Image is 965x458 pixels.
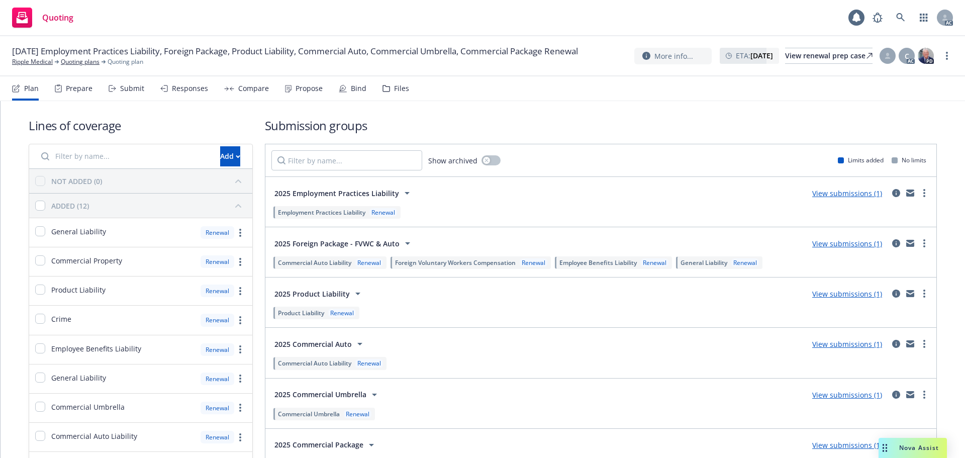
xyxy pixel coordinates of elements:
[785,48,873,63] div: View renewal prep case
[51,173,246,189] button: NOT ADDED (0)
[355,258,383,267] div: Renewal
[42,14,73,22] span: Quoting
[355,359,383,368] div: Renewal
[274,238,400,249] span: 2025 Foreign Package - FVWC & Auto
[904,389,916,401] a: mail
[890,389,902,401] a: circleInformation
[892,156,926,164] div: No limits
[904,338,916,350] a: mail
[201,285,234,297] div: Renewal
[634,48,712,64] button: More info...
[904,237,916,249] a: mail
[812,339,882,349] a: View submissions (1)
[51,431,137,441] span: Commercial Auto Liability
[12,45,578,57] span: [DATE] Employment Practices Liability, Foreign Package, Product Liability, Commercial Auto, Comme...
[278,359,351,368] span: Commercial Auto Liability
[867,8,888,28] a: Report a Bug
[24,84,39,93] div: Plan
[35,146,214,166] input: Filter by name...
[904,288,916,300] a: mail
[234,373,246,385] a: more
[520,258,547,267] div: Renewal
[51,176,102,187] div: NOT ADDED (0)
[234,431,246,443] a: more
[51,198,246,214] button: ADDED (12)
[918,389,930,401] a: more
[274,188,399,199] span: 2025 Employment Practices Liability
[941,50,953,62] a: more
[108,57,143,66] span: Quoting plan
[879,438,891,458] div: Drag to move
[654,51,693,61] span: More info...
[890,187,902,199] a: circleInformation
[812,390,882,400] a: View submissions (1)
[271,334,369,354] button: 2025 Commercial Auto
[681,258,727,267] span: General Liability
[731,258,759,267] div: Renewal
[51,226,106,237] span: General Liability
[918,338,930,350] a: more
[891,8,911,28] a: Search
[51,255,122,266] span: Commercial Property
[351,84,366,93] div: Bind
[220,146,240,166] button: Add
[271,435,380,455] button: 2025 Commercial Package
[274,439,363,450] span: 2025 Commercial Package
[201,255,234,268] div: Renewal
[904,187,916,199] a: mail
[812,289,882,299] a: View submissions (1)
[274,289,350,299] span: 2025 Product Liability
[641,258,668,267] div: Renewal
[172,84,208,93] div: Responses
[369,208,397,217] div: Renewal
[328,309,356,317] div: Renewal
[51,285,106,295] span: Product Liability
[234,256,246,268] a: more
[278,208,365,217] span: Employment Practices Liability
[395,258,516,267] span: Foreign Voluntary Workers Compensation
[274,389,366,400] span: 2025 Commercial Umbrella
[271,233,417,253] button: 2025 Foreign Package - FVWC & Auto
[201,314,234,326] div: Renewal
[428,155,477,166] span: Show archived
[879,438,947,458] button: Nova Assist
[750,51,773,60] strong: [DATE]
[234,402,246,414] a: more
[918,187,930,199] a: more
[51,402,125,412] span: Commercial Umbrella
[234,285,246,297] a: more
[918,288,930,300] a: more
[234,227,246,239] a: more
[238,84,269,93] div: Compare
[271,284,367,304] button: 2025 Product Liability
[12,57,53,66] a: Ripple Medical
[812,239,882,248] a: View submissions (1)
[296,84,323,93] div: Propose
[905,51,909,61] span: C
[274,339,352,349] span: 2025 Commercial Auto
[51,343,141,354] span: Employee Benefits Liability
[890,237,902,249] a: circleInformation
[812,189,882,198] a: View submissions (1)
[271,385,383,405] button: 2025 Commercial Umbrella
[914,8,934,28] a: Switch app
[120,84,144,93] div: Submit
[201,402,234,414] div: Renewal
[890,288,902,300] a: circleInformation
[8,4,77,32] a: Quoting
[899,443,939,452] span: Nova Assist
[812,440,882,450] a: View submissions (1)
[278,309,324,317] span: Product Liability
[278,410,340,418] span: Commercial Umbrella
[234,314,246,326] a: more
[890,338,902,350] a: circleInformation
[785,48,873,64] a: View renewal prep case
[29,117,253,134] h1: Lines of coverage
[278,258,351,267] span: Commercial Auto Liability
[51,201,89,211] div: ADDED (12)
[271,183,416,203] button: 2025 Employment Practices Liability
[220,147,240,166] div: Add
[265,117,937,134] h1: Submission groups
[201,343,234,356] div: Renewal
[271,150,422,170] input: Filter by name...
